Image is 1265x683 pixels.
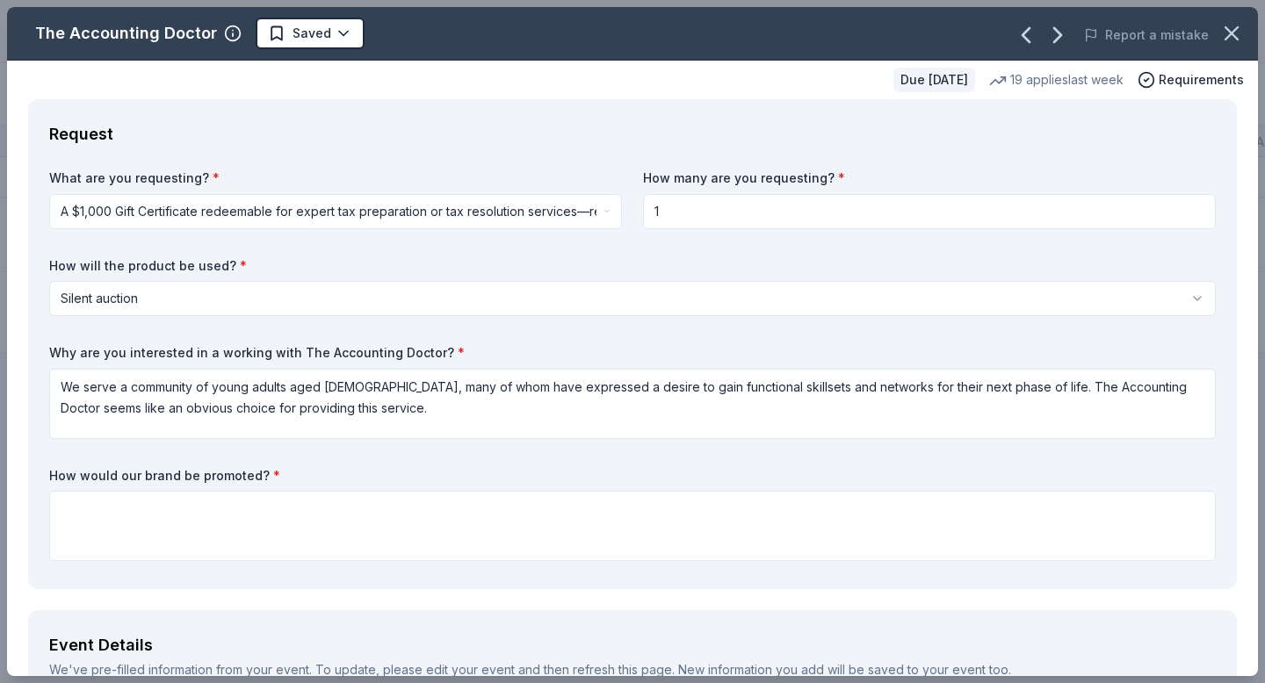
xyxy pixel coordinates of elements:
div: Event Details [49,631,1216,659]
button: Saved [256,18,365,49]
span: Saved [293,23,331,44]
label: How will the product be used? [49,257,1216,275]
label: What are you requesting? [49,169,622,187]
label: How many are you requesting? [643,169,1216,187]
div: Request [49,120,1216,148]
textarea: We serve a community of young adults aged [DEMOGRAPHIC_DATA], many of whom have expressed a desir... [49,369,1216,439]
div: 19 applies last week [989,69,1124,90]
label: How would our brand be promoted? [49,467,1216,485]
label: Why are you interested in a working with The Accounting Doctor? [49,344,1216,362]
button: Report a mistake [1084,25,1209,46]
div: We've pre-filled information from your event. To update, please edit your event and then refresh ... [49,659,1216,680]
div: The Accounting Doctor [35,19,217,47]
div: Due [DATE] [893,68,975,92]
button: Requirements [1138,69,1244,90]
span: Requirements [1159,69,1244,90]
